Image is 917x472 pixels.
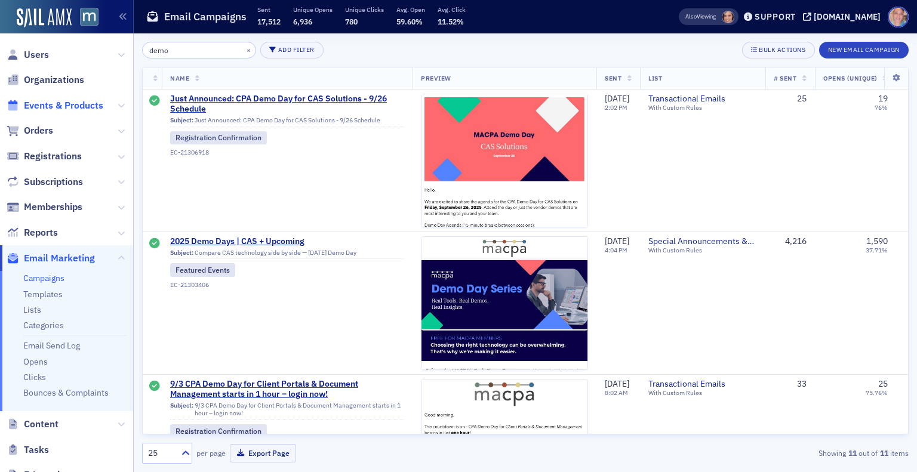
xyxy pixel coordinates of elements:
[803,13,885,21] button: [DOMAIN_NAME]
[257,17,281,26] span: 17,512
[421,74,451,82] span: Preview
[774,379,807,390] div: 33
[438,17,464,26] span: 11.52%
[148,447,174,459] div: 25
[722,11,734,23] span: Katie Foo
[23,304,41,315] a: Lists
[24,252,95,265] span: Email Marketing
[7,252,95,265] a: Email Marketing
[661,448,909,458] div: Showing out of items
[648,246,757,254] div: With Custom Rules
[170,402,404,420] div: 9/3 CPA Demo Day for Client Portals & Document Management starts in 1 hour – login now!
[866,246,888,254] div: 37.71%
[396,5,425,14] p: Avg. Open
[878,379,888,390] div: 25
[23,320,64,331] a: Categories
[230,444,296,462] button: Export Page
[24,175,83,189] span: Subscriptions
[819,44,909,54] a: New Email Campaign
[24,226,58,239] span: Reports
[170,149,404,156] div: EC-21306918
[170,131,267,144] div: Registration Confirmation
[149,95,160,107] div: Sent
[7,73,84,87] a: Organizations
[345,17,358,26] span: 780
[244,44,254,55] button: ×
[605,93,629,104] span: [DATE]
[421,94,587,464] img: email-preview-3073.jpeg
[24,418,59,431] span: Content
[685,13,716,21] span: Viewing
[605,103,627,112] time: 2:02 PM
[742,42,814,58] button: Bulk Actions
[170,94,404,115] a: Just Announced: CPA Demo Day for CAS Solutions - 9/26 Schedule
[605,236,629,246] span: [DATE]
[170,379,404,400] a: 9/3 CPA Demo Day for Client Portals & Document Management starts in 1 hour – login now!
[7,99,103,112] a: Events & Products
[196,448,226,458] label: per page
[293,17,312,26] span: 6,936
[605,378,629,389] span: [DATE]
[170,116,404,127] div: Just Announced: CPA Demo Day for CAS Solutions - 9/26 Schedule
[685,13,697,20] div: Also
[72,8,99,28] a: View Homepage
[7,226,58,239] a: Reports
[774,74,796,82] span: # Sent
[24,99,103,112] span: Events & Products
[814,11,881,22] div: [DOMAIN_NAME]
[170,236,404,247] a: 2025 Demo Days | CAS + Upcoming
[24,200,82,214] span: Memberships
[648,379,757,390] a: Transactional Emails
[80,8,99,26] img: SailAMX
[648,389,757,397] div: With Custom Rules
[846,448,858,458] strong: 11
[774,236,807,247] div: 4,216
[170,249,193,257] span: Subject:
[17,8,72,27] img: SailAMX
[7,48,49,61] a: Users
[866,236,888,247] div: 1,590
[7,418,59,431] a: Content
[875,104,888,112] div: 76%
[648,94,757,104] a: Transactional Emails
[170,281,404,289] div: EC-21303406
[7,124,53,137] a: Orders
[24,443,49,456] span: Tasks
[149,238,160,250] div: Sent
[164,10,247,24] h1: Email Campaigns
[170,424,267,437] div: Registration Confirmation
[7,200,82,214] a: Memberships
[170,249,404,260] div: Compare CAS technology side by side — [DATE] Demo Day
[345,5,384,14] p: Unique Clicks
[24,73,84,87] span: Organizations
[7,175,83,189] a: Subscriptions
[23,273,64,283] a: Campaigns
[7,443,49,456] a: Tasks
[260,42,324,58] button: Add Filter
[605,74,621,82] span: Sent
[759,47,805,53] div: Bulk Actions
[648,104,757,112] div: With Custom Rules
[648,74,662,82] span: List
[878,94,888,104] div: 19
[170,74,189,82] span: Name
[23,340,80,351] a: Email Send Log
[774,94,807,104] div: 25
[23,356,48,367] a: Opens
[396,17,423,26] span: 59.60%
[888,7,909,27] span: Profile
[293,5,333,14] p: Unique Opens
[23,372,46,382] a: Clicks
[170,402,193,417] span: Subject:
[648,236,757,247] a: Special Announcements & Special Event Invitations
[257,5,281,14] p: Sent
[438,5,466,14] p: Avg. Click
[170,116,193,124] span: Subject:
